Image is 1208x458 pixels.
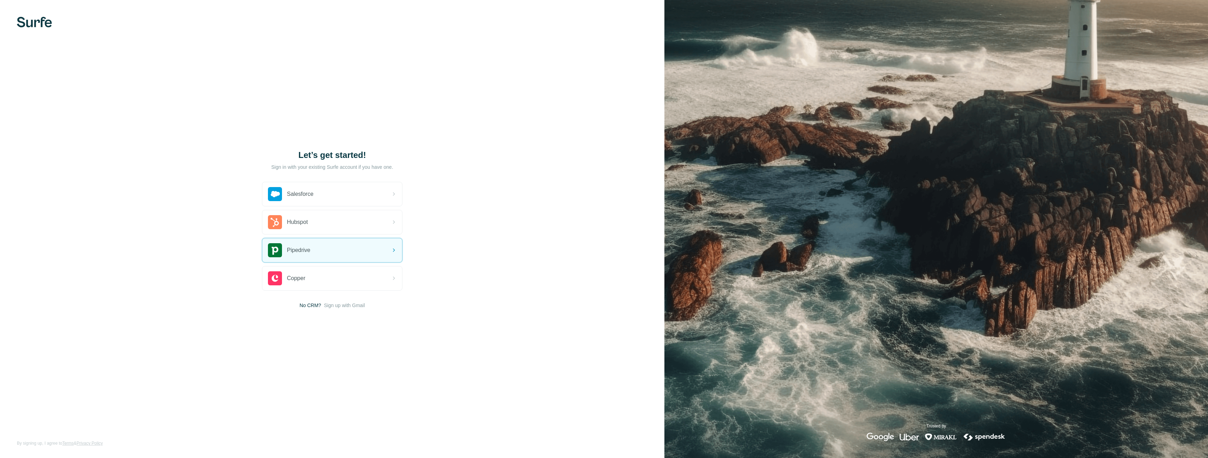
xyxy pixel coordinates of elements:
img: google's logo [867,433,894,441]
p: Trusted by [926,423,946,429]
span: Pipedrive [287,246,310,254]
img: salesforce's logo [268,187,282,201]
span: Salesforce [287,190,314,198]
img: spendesk's logo [963,433,1006,441]
span: No CRM? [300,302,321,309]
img: uber's logo [900,433,919,441]
img: copper's logo [268,271,282,285]
img: pipedrive's logo [268,243,282,257]
a: Privacy Policy [77,441,103,446]
span: By signing up, I agree to & [17,440,103,446]
img: Surfe's logo [17,17,52,27]
p: Sign in with your existing Surfe account if you have one. [271,164,393,171]
button: Sign up with Gmail [324,302,365,309]
span: Copper [287,274,305,283]
span: Hubspot [287,218,308,226]
img: hubspot's logo [268,215,282,229]
h1: Let’s get started! [262,150,402,161]
a: Terms [62,441,74,446]
img: mirakl's logo [925,433,957,441]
